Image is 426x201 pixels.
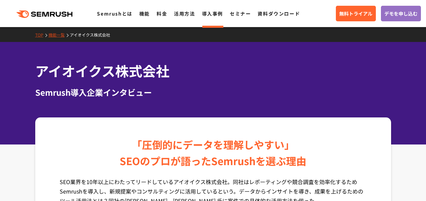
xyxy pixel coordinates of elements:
a: アイオイクス株式会社 [70,32,115,38]
a: 資料ダウンロード [258,10,300,17]
a: 活用方法 [174,10,195,17]
div: Semrush導入企業インタビュー [35,86,391,98]
a: 機能 [139,10,150,17]
a: 無料トライアル [336,6,376,21]
div: 「圧倒的にデータを理解しやすい」 SEOのプロが語ったSemrushを選ぶ理由 [120,136,306,169]
a: 料金 [157,10,167,17]
a: 導入事例 [202,10,223,17]
a: TOP [35,32,48,38]
span: デモを申し込む [384,10,418,17]
a: セミナー [230,10,251,17]
a: 機能一覧 [48,32,70,38]
h1: アイオイクス株式会社 [35,61,391,81]
a: デモを申し込む [381,6,421,21]
a: Semrushとは [97,10,132,17]
span: 無料トライアル [339,10,372,17]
